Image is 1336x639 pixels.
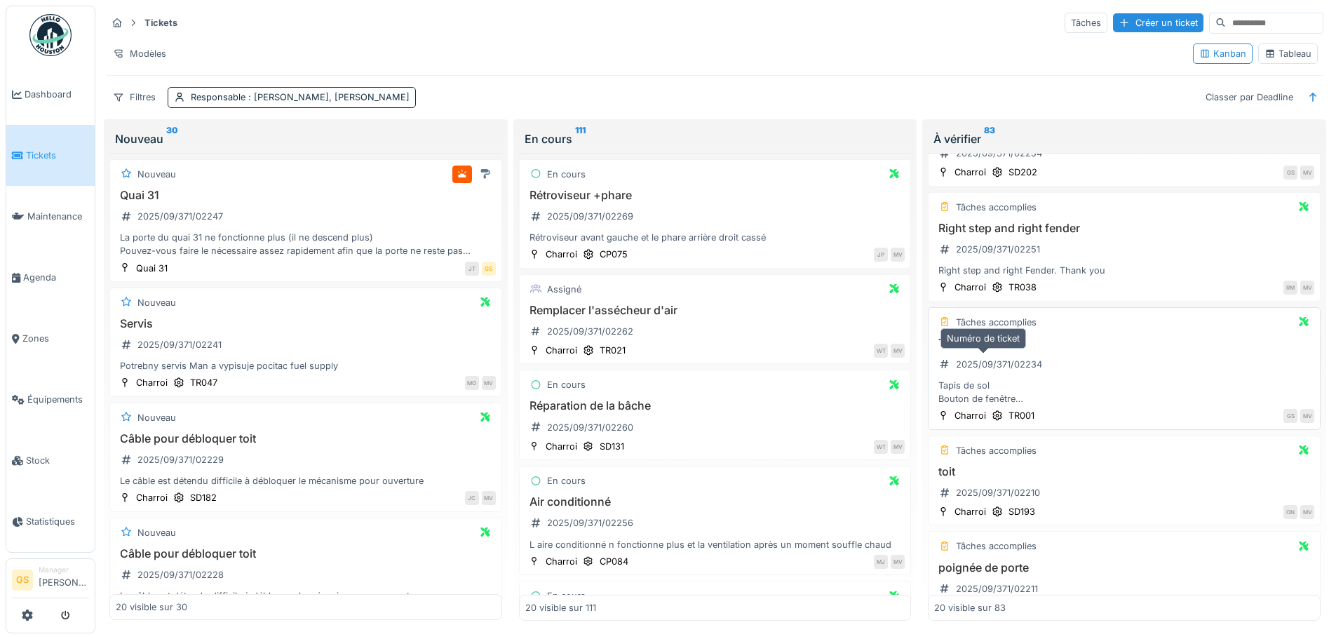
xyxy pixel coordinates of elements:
span: Équipements [27,393,89,406]
h3: Right step and right fender [934,222,1314,235]
div: Responsable [191,90,410,104]
a: Statistiques [6,491,95,552]
div: Kanban [1199,47,1246,60]
div: Manager [39,565,89,575]
div: Créer un ticket [1113,13,1203,32]
div: MV [891,555,905,569]
div: CP084 [600,555,628,568]
div: TR047 [190,376,217,389]
div: GS [1283,166,1297,180]
sup: 30 [166,130,178,147]
div: MO [465,376,479,390]
div: MV [1300,281,1314,295]
div: 2025/09/371/02254 [956,147,1042,160]
div: GS [1283,409,1297,423]
h3: Quai 31 [116,189,496,202]
div: 2025/09/371/02229 [137,453,224,466]
a: GS Manager[PERSON_NAME] [12,565,89,598]
div: Potrebny servis Man a vypisuje pocitac fuel supply [116,359,496,372]
div: Classer par Deadline [1199,87,1300,107]
div: Charroi [954,409,986,422]
span: Tickets [26,149,89,162]
div: SD202 [1008,166,1037,179]
div: Tâches accomplies [956,316,1037,329]
div: MV [1300,505,1314,519]
h3: Rétroviseur +phare [525,189,905,202]
div: CP075 [600,248,628,261]
div: Tâches accomplies [956,444,1037,457]
div: L aire conditionné n fonctionne plus et la ventilation après un moment souffle chaud [525,538,905,551]
sup: 111 [575,130,586,147]
div: MV [891,440,905,454]
div: Right step and right Fender. Thank you [934,264,1314,277]
div: TR038 [1008,281,1037,294]
h3: Remplacer l'assécheur d'air [525,304,905,317]
div: 2025/09/371/02269 [547,210,633,223]
div: Assigné [547,283,581,296]
div: WT [874,440,888,454]
div: MV [1300,409,1314,423]
div: Charroi [954,505,986,518]
span: Statistiques [26,515,89,528]
div: JC [465,491,479,505]
a: Dashboard [6,64,95,125]
span: : [PERSON_NAME], [PERSON_NAME] [245,92,410,102]
div: La porte du quai 31 ne fonctionne plus (il ne descend plus) Pouvez-vous faire le nécessaire assez... [116,231,496,257]
div: 2025/09/371/02256 [547,516,633,530]
div: JP [874,248,888,262]
span: Zones [22,332,89,345]
div: 2025/09/371/02234 [956,358,1042,371]
div: Charroi [546,248,577,261]
a: Stock [6,430,95,491]
h3: Câble pour débloquer toit [116,547,496,560]
div: Charroi [954,166,986,179]
div: Nouveau [137,411,176,424]
div: 20 visible sur 111 [525,601,596,614]
div: Nouveau [115,130,497,147]
h3: Câble pour débloquer toit [116,432,496,445]
div: MV [891,248,905,262]
div: SD182 [190,491,217,504]
div: Nouveau [137,168,176,181]
div: TR021 [600,344,626,357]
div: Tâches [1065,13,1107,33]
a: Maintenance [6,186,95,247]
div: TR001 [1008,409,1034,422]
div: Charroi [546,440,577,453]
div: JT [465,262,479,276]
div: 2025/09/371/02211 [956,582,1038,596]
div: 2025/09/371/02247 [137,210,223,223]
div: En cours [547,474,586,487]
div: Charroi [954,281,986,294]
div: En cours [547,589,586,603]
h3: Servis [116,317,496,330]
div: RM [1283,281,1297,295]
div: 2025/09/371/02210 [956,486,1040,499]
div: Charroi [546,555,577,568]
h3: toit [934,465,1314,478]
div: Le câble est détendu difficile à débloquer le mécanisme pour ouverture [116,474,496,487]
div: MV [482,491,496,505]
span: Maintenance [27,210,89,223]
div: SD131 [600,440,624,453]
div: WT [874,344,888,358]
div: Tableau [1264,47,1311,60]
div: 2025/09/371/02262 [547,325,633,338]
a: Tickets [6,125,95,186]
span: Dashboard [25,88,89,101]
div: Nouveau [137,526,176,539]
div: Quai 31 [136,262,168,275]
li: [PERSON_NAME] [39,565,89,595]
sup: 83 [984,130,995,147]
div: Numéro de ticket [940,328,1026,349]
div: 2025/09/371/02241 [137,338,222,351]
div: GS [482,262,496,276]
div: MJ [874,555,888,569]
div: Charroi [546,344,577,357]
div: 2025/09/371/02228 [137,568,224,581]
div: Modèles [107,43,173,64]
div: Le câble est détendu difficile à débloquer le mécanisme pour ouverture [116,589,496,603]
span: Stock [26,454,89,467]
div: Tâches accomplies [956,539,1037,553]
a: Équipements [6,369,95,430]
